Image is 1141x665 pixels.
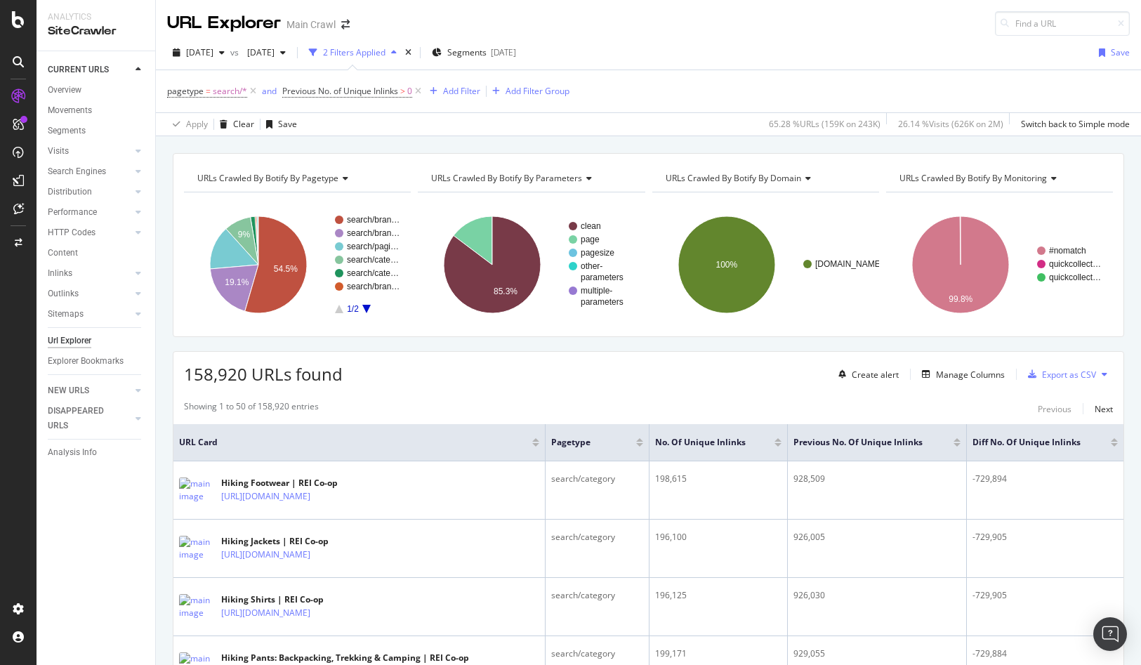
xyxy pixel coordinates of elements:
span: 2025 Jul. 24th [242,46,275,58]
span: pagetype [551,436,615,449]
div: Add Filter Group [506,85,569,97]
div: Save [1111,46,1130,58]
a: Sitemaps [48,307,131,322]
div: Visits [48,144,69,159]
div: [DATE] [491,46,516,58]
text: 100% [715,260,737,270]
text: 99.8% [949,294,972,304]
span: URLs Crawled By Botify By pagetype [197,172,338,184]
svg: A chart. [418,204,645,326]
div: 2 Filters Applied [323,46,385,58]
button: Export as CSV [1022,363,1096,386]
text: parameters [581,297,624,307]
img: main image [179,594,214,619]
svg: A chart. [652,204,879,326]
text: 54.5% [274,264,298,274]
span: Previous No. of Unique Inlinks [793,436,932,449]
a: Inlinks [48,266,131,281]
text: search/cate… [347,268,399,278]
a: Explorer Bookmarks [48,354,145,369]
button: Next [1095,400,1113,417]
div: Overview [48,83,81,98]
div: HTTP Codes [48,225,95,240]
span: 0 [407,81,412,101]
button: [DATE] [242,41,291,64]
div: 199,171 [655,647,781,660]
div: 196,100 [655,531,781,544]
img: main image [179,536,214,561]
input: Find a URL [995,11,1130,36]
h4: URLs Crawled By Botify By pagetype [194,167,398,190]
div: Next [1095,403,1113,415]
button: Apply [167,113,208,136]
a: [URL][DOMAIN_NAME] [221,489,310,503]
button: Save [260,113,297,136]
text: page [581,235,600,244]
text: #nomatch [1049,246,1086,256]
span: Segments [447,46,487,58]
button: and [262,84,277,98]
div: A chart. [184,204,411,326]
a: Search Engines [48,164,131,179]
div: -729,894 [972,473,1118,485]
div: Hiking Pants: Backpacking, Trekking & Camping | REI Co-op [221,652,469,664]
div: NEW URLS [48,383,89,398]
button: Add Filter Group [487,83,569,100]
text: multiple- [581,286,612,296]
div: 26.14 % Visits ( 626K on 2M ) [898,118,1003,130]
a: Url Explorer [48,334,145,348]
div: Movements [48,103,92,118]
button: Switch back to Simple mode [1015,113,1130,136]
text: pagesize [581,248,614,258]
div: search/category [551,589,643,602]
span: vs [230,46,242,58]
text: search/bran… [347,228,400,238]
div: arrow-right-arrow-left [341,20,350,29]
div: -729,905 [972,531,1118,544]
div: Analytics [48,11,144,23]
button: Previous [1038,400,1071,417]
div: Save [278,118,297,130]
div: Url Explorer [48,334,91,348]
a: Overview [48,83,145,98]
div: Hiking Footwear | REI Co-op [221,477,371,489]
span: Previous No. of Unique Inlinks [282,85,398,97]
span: Diff No. of Unique Inlinks [972,436,1090,449]
a: [URL][DOMAIN_NAME] [221,548,310,562]
button: Save [1093,41,1130,64]
span: 2025 Aug. 19th [186,46,213,58]
div: Add Filter [443,85,480,97]
a: Visits [48,144,131,159]
div: DISAPPEARED URLS [48,404,119,433]
div: Distribution [48,185,92,199]
div: search/category [551,531,643,544]
text: search/bran… [347,282,400,291]
div: Search Engines [48,164,106,179]
button: Create alert [833,363,899,386]
button: 2 Filters Applied [303,41,402,64]
div: Performance [48,205,97,220]
text: search/pagi… [347,242,399,251]
div: 198,615 [655,473,781,485]
div: A chart. [886,204,1113,326]
div: 926,005 [793,531,961,544]
div: 928,509 [793,473,961,485]
h4: URLs Crawled By Botify By domain [663,167,866,190]
a: CURRENT URLS [48,62,131,77]
text: 9% [238,230,251,239]
text: 19.1% [225,277,249,287]
div: Clear [233,118,254,130]
text: 85.3% [494,287,517,296]
button: Add Filter [424,83,480,100]
span: pagetype [167,85,204,97]
text: search/cate… [347,255,399,265]
div: Export as CSV [1042,369,1096,381]
span: URLs Crawled By Botify By domain [666,172,801,184]
div: Outlinks [48,287,79,301]
text: parameters [581,272,624,282]
div: CURRENT URLS [48,62,109,77]
div: search/category [551,647,643,660]
a: [URL][DOMAIN_NAME] [221,606,310,620]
